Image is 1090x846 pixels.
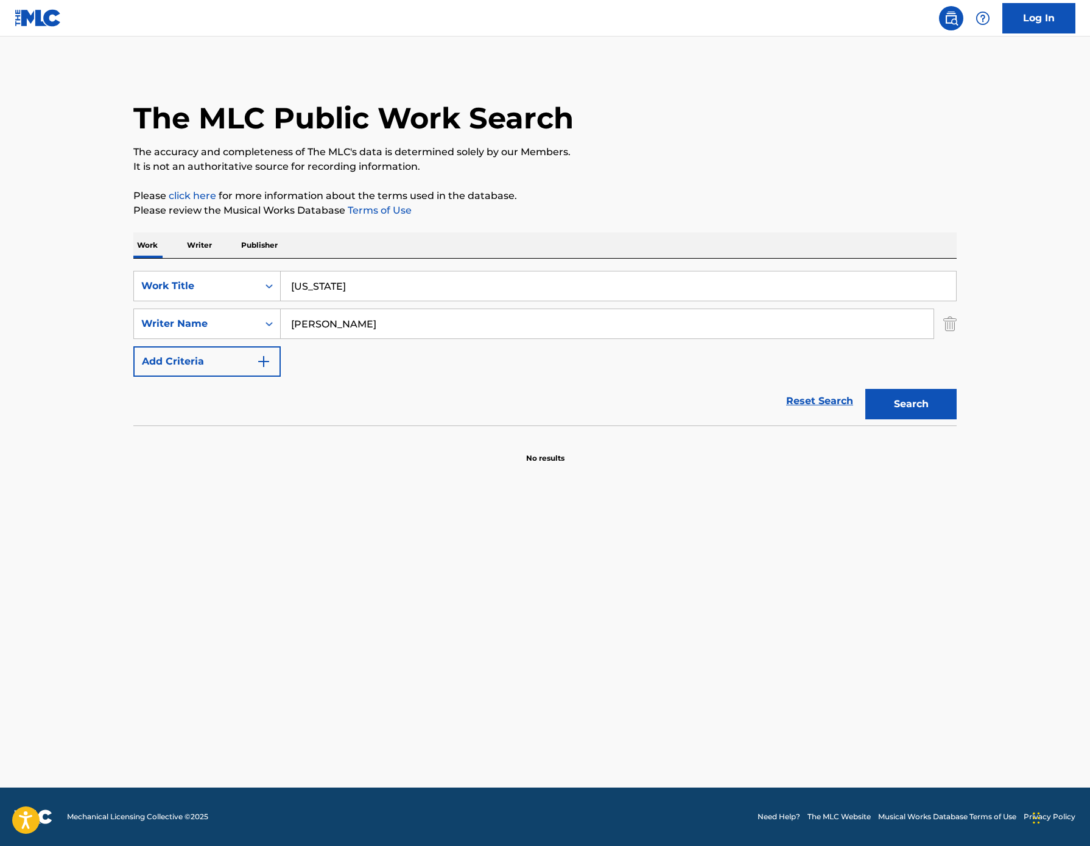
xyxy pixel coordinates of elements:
[758,811,800,822] a: Need Help?
[133,145,957,159] p: The accuracy and completeness of The MLC's data is determined solely by our Members.
[1029,788,1090,846] iframe: Chat Widget
[133,203,957,218] p: Please review the Musical Works Database
[1024,811,1075,822] a: Privacy Policy
[1002,3,1075,33] a: Log In
[237,232,281,258] p: Publisher
[133,271,957,425] form: Search Form
[141,316,251,331] div: Writer Name
[133,159,957,174] p: It is not an authoritative source for recording information.
[865,389,957,419] button: Search
[345,205,412,216] a: Terms of Use
[971,6,995,30] div: Help
[133,346,281,377] button: Add Criteria
[133,232,161,258] p: Work
[256,354,271,369] img: 9d2ae6d4665cec9f34b9.svg
[1033,800,1040,836] div: Drag
[141,279,251,293] div: Work Title
[943,309,957,339] img: Delete Criterion
[133,189,957,203] p: Please for more information about the terms used in the database.
[133,100,574,136] h1: The MLC Public Work Search
[944,11,958,26] img: search
[15,809,52,824] img: logo
[526,438,564,464] p: No results
[67,811,208,822] span: Mechanical Licensing Collective © 2025
[939,6,963,30] a: Public Search
[15,9,62,27] img: MLC Logo
[878,811,1016,822] a: Musical Works Database Terms of Use
[976,11,990,26] img: help
[807,811,871,822] a: The MLC Website
[183,232,216,258] p: Writer
[169,190,216,201] a: click here
[780,388,859,414] a: Reset Search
